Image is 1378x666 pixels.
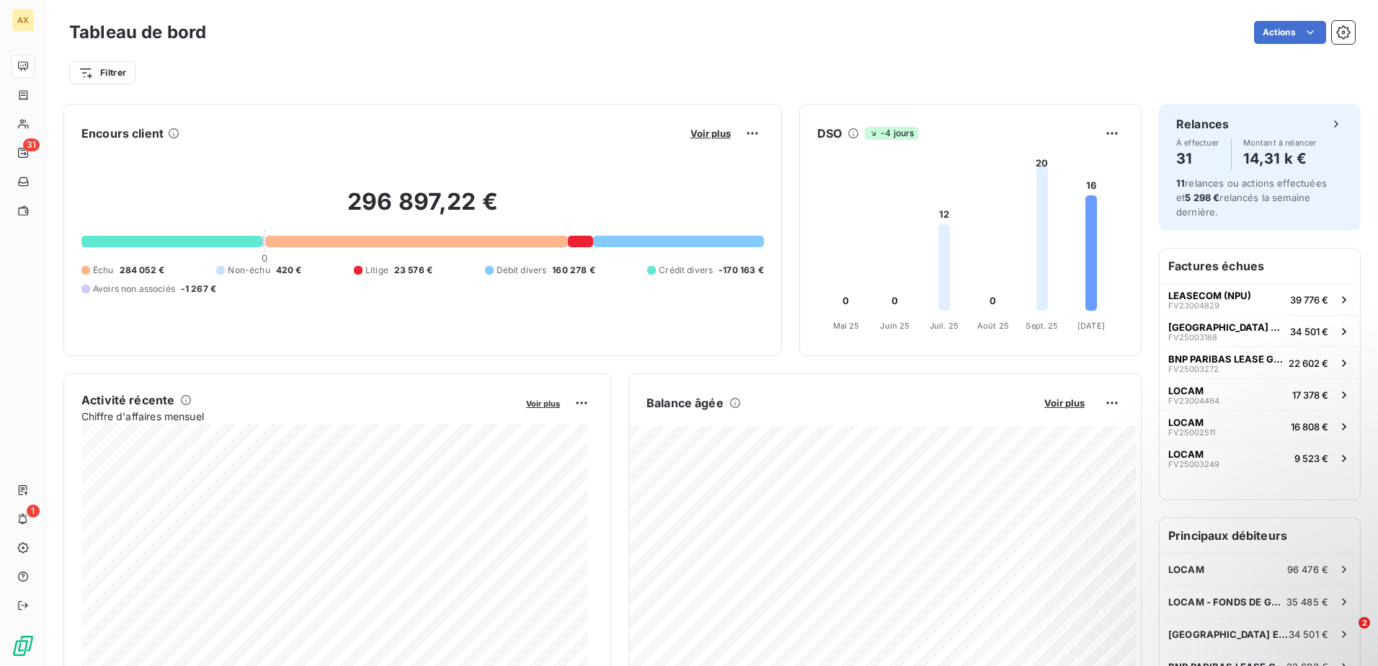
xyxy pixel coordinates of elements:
[646,394,724,412] h6: Balance âgée
[522,396,564,409] button: Voir plus
[1176,177,1185,189] span: 11
[81,391,174,409] h6: Activité récente
[93,283,175,296] span: Avoirs non associés
[1289,629,1328,640] span: 34 501 €
[690,128,731,139] span: Voir plus
[1168,321,1284,333] span: [GEOGRAPHIC_DATA] ET [GEOGRAPHIC_DATA]
[497,264,547,277] span: Débit divers
[1044,397,1085,409] span: Voir plus
[1176,177,1327,218] span: relances ou actions effectuées et relancés la semaine dernière.
[1290,294,1328,306] span: 39 776 €
[1329,617,1364,652] iframe: Intercom live chat
[1168,301,1219,310] span: FV23004829
[1168,365,1219,373] span: FV25003272
[1168,333,1217,342] span: FV25003188
[1160,347,1360,378] button: BNP PARIBAS LEASE GROUPFV2500327222 602 €
[276,264,302,277] span: 420 €
[1168,385,1204,396] span: LOCAM
[686,127,735,140] button: Voir plus
[1160,442,1360,474] button: LOCAMFV250032499 523 €
[1243,138,1317,147] span: Montant à relancer
[865,127,918,140] span: -4 jours
[1168,460,1219,469] span: FV25003249
[81,409,516,424] span: Chiffre d'affaires mensuel
[977,321,1009,331] tspan: Août 25
[1254,21,1326,44] button: Actions
[1292,389,1328,401] span: 17 378 €
[1160,249,1360,283] h6: Factures échues
[526,399,560,409] span: Voir plus
[1294,453,1328,464] span: 9 523 €
[262,252,267,264] span: 0
[1040,396,1089,409] button: Voir plus
[1160,283,1360,315] button: LEASECOM (NPU)FV2300482939 776 €
[81,187,764,231] h2: 296 897,22 €
[1168,290,1251,301] span: LEASECOM (NPU)
[1168,448,1204,460] span: LOCAM
[930,321,959,331] tspan: Juil. 25
[23,138,40,151] span: 31
[1168,428,1215,437] span: FV25002511
[1160,518,1360,553] h6: Principaux débiteurs
[81,125,164,142] h6: Encours client
[394,264,432,277] span: 23 576 €
[1168,417,1204,428] span: LOCAM
[1176,115,1229,133] h6: Relances
[1185,192,1219,203] span: 5 298 €
[1359,617,1370,629] span: 2
[1176,138,1219,147] span: À effectuer
[69,19,206,45] h3: Tableau de bord
[1168,353,1283,365] span: BNP PARIBAS LEASE GROUP
[27,505,40,518] span: 1
[1243,147,1317,170] h4: 14,31 k €
[1026,321,1058,331] tspan: Sept. 25
[817,125,842,142] h6: DSO
[365,264,388,277] span: Litige
[93,264,114,277] span: Échu
[1160,315,1360,347] button: [GEOGRAPHIC_DATA] ET [GEOGRAPHIC_DATA]FV2500318834 501 €
[1077,321,1105,331] tspan: [DATE]
[1289,358,1328,369] span: 22 602 €
[1160,410,1360,442] button: LOCAMFV2500251116 808 €
[12,9,35,32] div: AX
[552,264,595,277] span: 160 278 €
[880,321,910,331] tspan: Juin 25
[69,61,135,84] button: Filtrer
[120,264,164,277] span: 284 052 €
[1168,396,1219,405] span: FV23004464
[1176,147,1219,170] h4: 31
[832,321,859,331] tspan: Mai 25
[719,264,764,277] span: -170 163 €
[1168,629,1289,640] span: [GEOGRAPHIC_DATA] ET [GEOGRAPHIC_DATA]
[181,283,216,296] span: -1 267 €
[1160,378,1360,410] button: LOCAMFV2300446417 378 €
[1290,326,1328,337] span: 34 501 €
[1291,421,1328,432] span: 16 808 €
[12,634,35,657] img: Logo LeanPay
[228,264,270,277] span: Non-échu
[659,264,713,277] span: Crédit divers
